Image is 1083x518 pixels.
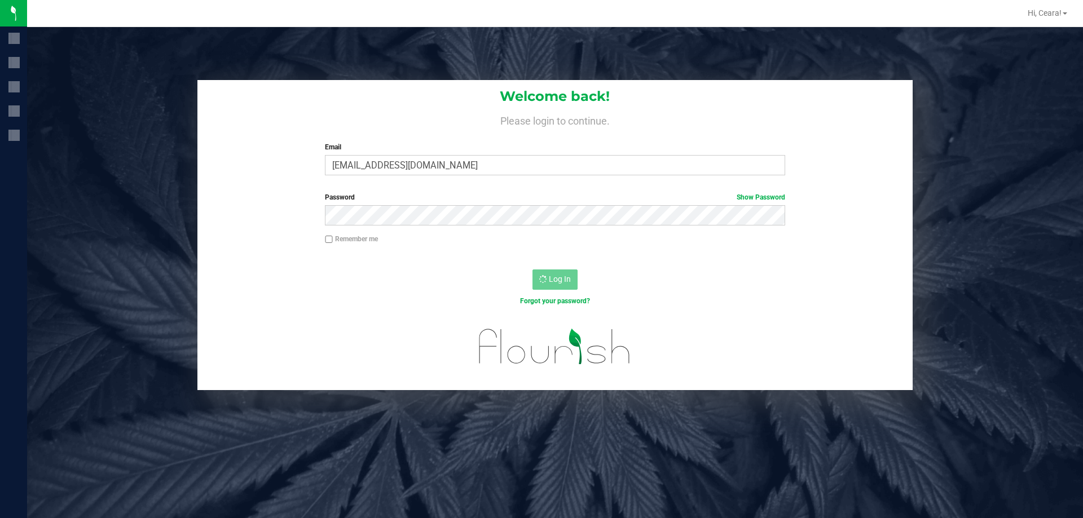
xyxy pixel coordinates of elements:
[532,269,578,290] button: Log In
[465,318,644,375] img: flourish_logo.svg
[737,193,785,201] a: Show Password
[549,275,571,284] span: Log In
[197,89,913,104] h1: Welcome back!
[325,236,333,243] input: Remember me
[1028,8,1062,17] span: Hi, Ceara!
[325,193,355,201] span: Password
[520,297,590,305] a: Forgot your password?
[325,142,785,152] label: Email
[197,113,913,126] h4: Please login to continue.
[325,234,378,244] label: Remember me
